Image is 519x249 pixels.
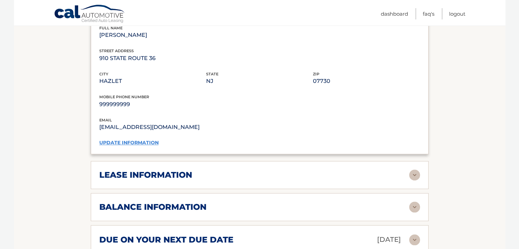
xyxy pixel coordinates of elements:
img: accordion-rest.svg [409,170,420,180]
span: city [99,72,108,76]
span: zip [313,72,319,76]
p: [EMAIL_ADDRESS][DOMAIN_NAME] [99,122,260,132]
a: Dashboard [381,8,408,19]
a: Cal Automotive [54,4,126,24]
h2: due on your next due date [99,235,233,245]
p: 910 STATE ROUTE 36 [99,54,206,63]
span: street address [99,48,134,53]
h2: balance information [99,202,206,212]
p: 07730 [313,76,420,86]
p: 999999999 [99,100,420,109]
span: mobile phone number [99,94,149,99]
p: [DATE] [377,234,401,246]
span: state [206,72,218,76]
img: accordion-rest.svg [409,234,420,245]
a: Logout [449,8,465,19]
img: accordion-rest.svg [409,202,420,213]
span: full name [99,26,122,30]
a: FAQ's [423,8,434,19]
span: email [99,118,112,122]
p: [PERSON_NAME] [99,30,206,40]
p: NJ [206,76,313,86]
p: HAZLET [99,76,206,86]
a: update information [99,140,159,146]
h2: lease information [99,170,192,180]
